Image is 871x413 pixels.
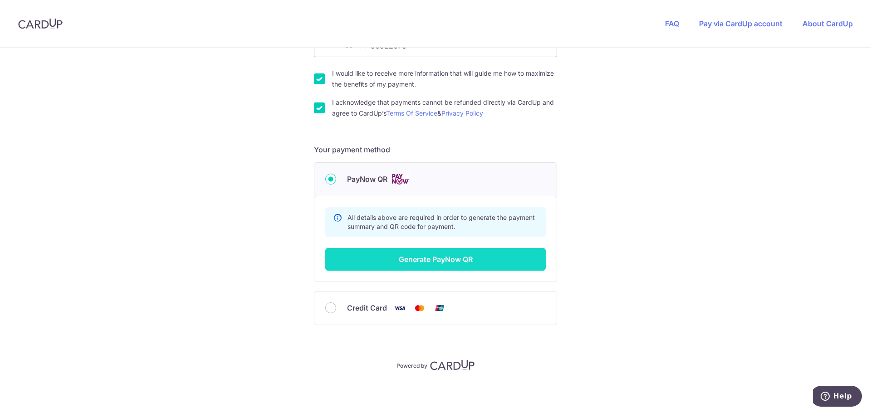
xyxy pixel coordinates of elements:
iframe: Opens a widget where you can find more information [813,386,862,408]
span: Credit Card [347,302,387,313]
a: FAQ [665,19,679,28]
img: Mastercard [411,302,429,314]
button: Generate PayNow QR [325,248,546,271]
img: Cards logo [391,174,409,185]
span: All details above are required in order to generate the payment summary and QR code for payment. [347,214,535,230]
div: PayNow QR Cards logo [325,174,546,185]
label: I would like to receive more information that will guide me how to maximize the benefits of my pa... [332,68,557,90]
img: CardUp [430,360,475,370]
a: Pay via CardUp account [699,19,783,28]
img: CardUp [18,18,63,29]
img: Union Pay [431,302,449,314]
a: Privacy Policy [441,109,483,117]
img: Visa [391,302,409,314]
label: I acknowledge that payments cannot be refunded directly via CardUp and agree to CardUp’s & [332,97,557,119]
span: PayNow QR [347,174,387,185]
a: About CardUp [802,19,853,28]
div: Credit Card Visa Mastercard Union Pay [325,302,546,314]
p: Powered by [396,360,427,369]
h5: Your payment method [314,144,557,155]
a: Terms Of Service [386,109,437,117]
